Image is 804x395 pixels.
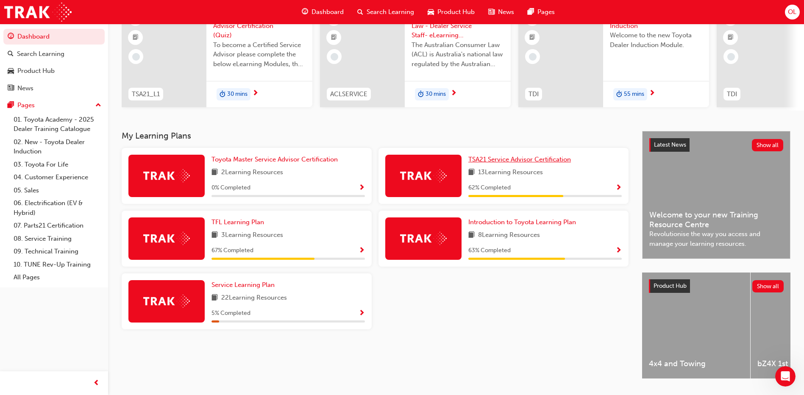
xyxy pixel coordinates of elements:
[4,3,72,22] a: Trak
[3,27,105,97] button: DashboardSearch LearningProduct HubNews
[17,100,35,110] div: Pages
[122,131,629,141] h3: My Learning Plans
[529,89,539,99] span: TDI
[478,167,543,178] span: 13 Learning Resources
[211,280,278,290] a: Service Learning Plan
[211,230,218,241] span: book-icon
[95,100,101,111] span: up-icon
[481,3,521,21] a: news-iconNews
[211,281,275,289] span: Service Learning Plan
[211,246,253,256] span: 67 % Completed
[359,184,365,192] span: Show Progress
[132,89,160,99] span: TSA21_L1
[143,232,190,245] img: Trak
[418,89,424,100] span: duration-icon
[10,184,105,197] a: 05. Sales
[10,113,105,136] a: 01. Toyota Academy - 2025 Dealer Training Catalogue
[610,31,702,50] span: Welcome to the new Toyota Dealer Induction Module.
[211,218,264,226] span: TFL Learning Plan
[8,67,14,75] span: car-icon
[654,141,686,148] span: Latest News
[312,7,344,17] span: Dashboard
[295,3,351,21] a: guage-iconDashboard
[788,7,796,17] span: OL
[518,5,709,107] a: TDIToyota Dealer InductionWelcome to the new Toyota Dealer Induction Module.duration-icon55 mins
[133,32,139,43] span: booktick-icon
[649,359,743,369] span: 4x4 and Towing
[211,155,341,164] a: Toyota Master Service Advisor Certification
[727,53,735,61] span: learningRecordVerb_NONE-icon
[213,40,306,69] span: To become a Certified Service Advisor please complete the below eLearning Modules, the Service Ad...
[426,89,446,99] span: 30 mins
[359,308,365,319] button: Show Progress
[468,167,475,178] span: book-icon
[17,49,64,59] div: Search Learning
[451,90,457,97] span: next-icon
[143,295,190,308] img: Trak
[221,167,283,178] span: 2 Learning Resources
[359,183,365,193] button: Show Progress
[468,218,576,226] span: Introduction to Toyota Learning Plan
[8,50,14,58] span: search-icon
[468,155,574,164] a: TSA21 Service Advisor Certification
[468,156,571,163] span: TSA21 Service Advisor Certification
[331,32,337,43] span: booktick-icon
[213,11,306,40] span: TSA21_L1 Service Advisor Certification (Quiz)
[367,7,414,17] span: Search Learning
[10,197,105,219] a: 06. Electrification (EV & Hybrid)
[728,32,734,43] span: booktick-icon
[400,169,447,182] img: Trak
[331,53,338,61] span: learningRecordVerb_NONE-icon
[351,3,421,21] a: search-iconSearch Learning
[132,53,140,61] span: learningRecordVerb_NONE-icon
[521,3,562,21] a: pages-iconPages
[359,310,365,317] span: Show Progress
[421,3,481,21] a: car-iconProduct Hub
[330,89,367,99] span: ACLSERVICE
[615,184,622,192] span: Show Progress
[654,282,687,289] span: Product Hub
[220,89,225,100] span: duration-icon
[529,53,537,61] span: learningRecordVerb_NONE-icon
[221,230,283,241] span: 3 Learning Resources
[478,230,540,241] span: 8 Learning Resources
[10,219,105,232] a: 07. Parts21 Certification
[649,210,783,229] span: Welcome to your new Training Resource Centre
[468,217,579,227] a: Introduction to Toyota Learning Plan
[642,131,790,259] a: Latest NewsShow allWelcome to your new Training Resource CentreRevolutionise the way you access a...
[17,66,55,76] div: Product Hub
[468,246,511,256] span: 63 % Completed
[320,5,511,107] a: 0ACLSERVICEAustralian Consumer Law - Dealer Service Staff- eLearning ModuleThe Australian Consume...
[10,245,105,258] a: 09. Technical Training
[616,89,622,100] span: duration-icon
[615,245,622,256] button: Show Progress
[649,279,784,293] a: Product HubShow all
[10,136,105,158] a: 02. New - Toyota Dealer Induction
[752,139,784,151] button: Show all
[498,7,514,17] span: News
[400,232,447,245] img: Trak
[211,156,338,163] span: Toyota Master Service Advisor Certification
[227,89,248,99] span: 30 mins
[468,230,475,241] span: book-icon
[615,183,622,193] button: Show Progress
[3,97,105,113] button: Pages
[649,90,655,97] span: next-icon
[537,7,555,17] span: Pages
[615,247,622,255] span: Show Progress
[357,7,363,17] span: search-icon
[437,7,475,17] span: Product Hub
[529,32,535,43] span: booktick-icon
[785,5,800,19] button: OL
[211,217,267,227] a: TFL Learning Plan
[624,89,644,99] span: 55 mins
[3,46,105,62] a: Search Learning
[3,81,105,96] a: News
[359,245,365,256] button: Show Progress
[8,85,14,92] span: news-icon
[302,7,308,17] span: guage-icon
[468,183,511,193] span: 62 % Completed
[649,138,783,152] a: Latest NewsShow all
[528,7,534,17] span: pages-icon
